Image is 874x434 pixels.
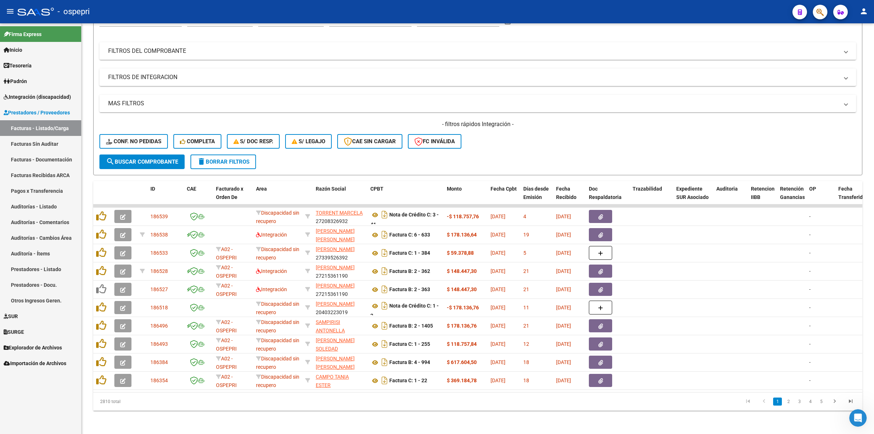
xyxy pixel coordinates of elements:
span: [DATE] [491,341,505,347]
span: Discapacidad sin recupero [256,356,299,370]
mat-icon: menu [6,7,15,16]
strong: Factura B: 2 - 363 [389,287,430,293]
span: 5 [523,250,526,256]
datatable-header-cell: CPBT [367,181,444,213]
a: 2 [784,398,793,406]
datatable-header-cell: Días desde Emisión [520,181,553,213]
span: 11 [523,305,529,310]
button: go back [5,4,19,18]
span: 186496 [150,323,168,329]
mat-icon: search [106,157,115,166]
span: [PERSON_NAME] [316,283,355,289]
span: Completa [180,138,215,145]
span: [DATE] [556,323,571,329]
div: Micaela dice… [6,33,140,50]
span: Integración [256,268,287,274]
span: - [809,214,811,219]
span: 186384 [150,359,168,365]
span: A02 - OSPEPRI [216,319,237,333]
span: 186538 [150,232,168,238]
i: Descargar documento [380,229,389,241]
span: Doc Respaldatoria [589,186,622,200]
datatable-header-cell: Retención Ganancias [777,181,806,213]
span: Integración [256,286,287,292]
div: 27215361190 [316,282,365,297]
span: Fecha Transferido [838,186,866,200]
i: Descargar documento [380,265,389,277]
button: FC Inválida [408,134,461,149]
button: Selector de emoji [11,239,17,245]
div: 27339526392 [316,245,365,261]
span: Inicio [4,46,22,54]
span: Fecha Recibido [556,186,576,200]
span: - [809,378,811,383]
span: Auditoria [716,186,738,192]
div: podes fijarte acá [12,163,54,171]
datatable-header-cell: Facturado x Orden De [213,181,253,213]
div: 27215361190 [316,263,365,279]
strong: $ 178.136,64 [447,232,477,238]
span: [PERSON_NAME] SOLEDAD [316,337,355,352]
span: Discapacidad sin recupero [256,246,299,261]
span: - ospepri [58,4,90,20]
div: 20339521515 [316,227,365,242]
strong: Factura C: 1 - 255 [389,341,430,347]
strong: $ 118.757,84 [447,341,477,347]
span: - [809,232,811,238]
span: 186533 [150,250,168,256]
span: - [809,341,811,347]
div: Ludmila dice… [6,159,140,181]
strong: Factura B: 2 - 1405 [389,323,433,329]
datatable-header-cell: ID [147,181,184,213]
datatable-header-cell: Area [253,181,302,213]
span: Buscar Comprobante [106,159,178,165]
button: S/ Doc Resp. [227,134,280,149]
button: S/ legajo [285,134,332,149]
datatable-header-cell: Fecha Cpbt [488,181,520,213]
span: A02 - OSPEPRI [216,374,237,388]
datatable-header-cell: Monto [444,181,488,213]
strong: Factura B: 4 - 994 [389,360,430,365]
button: CAE SIN CARGAR [337,134,402,149]
div: Micaela dice… [6,49,140,66]
span: CPBT [370,186,383,192]
span: 21 [523,323,529,329]
span: [DATE] [491,286,505,292]
div: 27358862883 [316,318,365,333]
span: [DATE] [556,378,571,383]
datatable-header-cell: Fecha Recibido [553,181,586,213]
span: A02 - OSPEPRI [216,246,237,261]
span: Prestadores / Proveedores [4,109,70,117]
span: 186518 [150,305,168,310]
span: [DATE] [556,214,571,219]
a: go to last page [844,398,858,406]
span: Conf. no pedidas [106,138,161,145]
span: [DATE] [556,286,571,292]
div: podes fijarte acá [6,159,60,175]
div: gracias [110,33,140,49]
button: Borrar Filtros [190,155,256,169]
span: - [809,359,811,365]
mat-icon: delete [197,157,206,166]
span: S/ Doc Resp. [233,138,273,145]
span: Explorador de Archivos [4,344,62,352]
h4: - filtros rápidos Integración - [99,120,856,128]
div: 27333259422 [316,373,365,388]
div: Al parecer no valida. [6,126,70,142]
span: Retención Ganancias [780,186,805,200]
span: [DATE] [556,359,571,365]
span: SAMPIRISI ANTONELLA [316,319,345,333]
span: Discapacidad sin recupero [256,337,299,352]
span: 19 [523,232,529,238]
span: [DATE] [556,232,571,238]
textarea: Escribe un mensaje... [6,223,139,236]
li: page 1 [772,395,783,408]
span: Retencion IIBB [751,186,775,200]
mat-expansion-panel-header: MAS FILTROS [99,95,856,112]
span: [PERSON_NAME] [316,265,355,270]
span: CAMPO TANIA ESTER [316,374,349,388]
span: Integración [256,232,287,238]
strong: $ 148.447,30 [447,286,477,292]
span: [DATE] [491,250,505,256]
span: 12 [523,341,529,347]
